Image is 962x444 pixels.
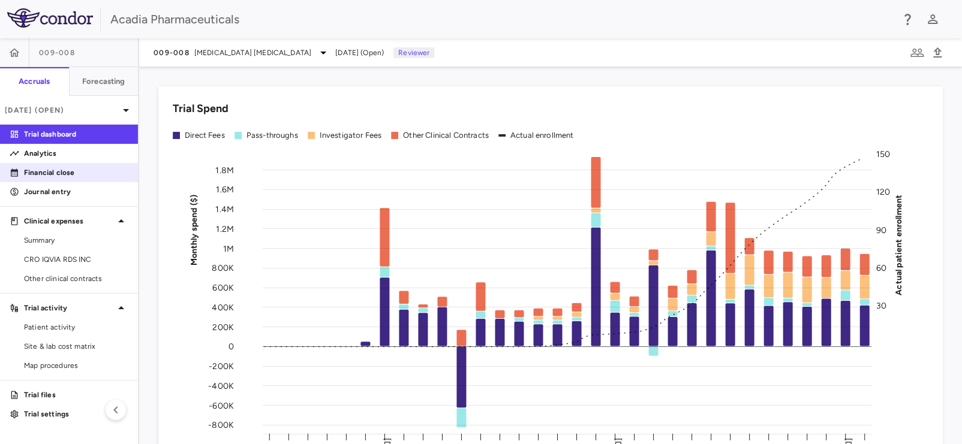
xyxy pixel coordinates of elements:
tspan: 1M [223,243,234,253]
tspan: 200K [212,322,234,332]
h6: Trial Spend [173,101,229,117]
div: Investigator Fees [320,130,382,141]
span: [MEDICAL_DATA] [MEDICAL_DATA] [194,47,311,58]
tspan: 30 [876,301,886,311]
span: Patient activity [24,322,128,333]
div: Direct Fees [185,130,225,141]
span: Map procedures [24,360,128,371]
tspan: 400K [212,302,234,312]
div: Acadia Pharmaceuticals [110,10,892,28]
span: 009-008 [39,48,75,58]
span: Site & lab cost matrix [24,341,128,352]
span: 009-008 [154,48,190,58]
tspan: 0 [229,342,234,352]
tspan: 1.8M [215,165,234,175]
tspan: Actual patient enrollment [894,194,904,295]
div: Actual enrollment [510,130,574,141]
span: Other clinical contracts [24,273,128,284]
tspan: 1.6M [216,185,234,195]
tspan: 120 [876,187,890,197]
p: [DATE] (Open) [5,105,119,116]
span: Summary [24,235,128,246]
h6: Accruals [19,76,50,87]
div: Other Clinical Contracts [403,130,489,141]
tspan: 90 [876,225,886,235]
p: Trial files [24,389,128,400]
tspan: 60 [876,262,886,273]
tspan: 600K [212,282,234,292]
h6: Forecasting [82,76,125,87]
div: Pass-throughs [246,130,298,141]
span: CRO IQVIA RDS INC [24,254,128,265]
p: Journal entry [24,186,128,197]
tspan: -800K [208,420,234,430]
span: [DATE] (Open) [335,47,384,58]
p: Clinical expenses [24,216,114,226]
tspan: 800K [212,263,234,273]
tspan: 1.4M [215,204,234,214]
p: Trial dashboard [24,129,128,140]
img: logo-full-SnFGN8VE.png [7,8,93,28]
tspan: -400K [208,380,234,391]
p: Reviewer [393,47,434,58]
tspan: Monthly spend ($) [189,194,199,265]
tspan: 1.2M [216,223,234,234]
p: Trial activity [24,303,114,313]
p: Trial settings [24,409,128,419]
tspan: -600K [209,400,234,410]
tspan: -200K [209,361,234,371]
p: Analytics [24,148,128,159]
tspan: 150 [876,149,890,159]
p: Financial close [24,167,128,178]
